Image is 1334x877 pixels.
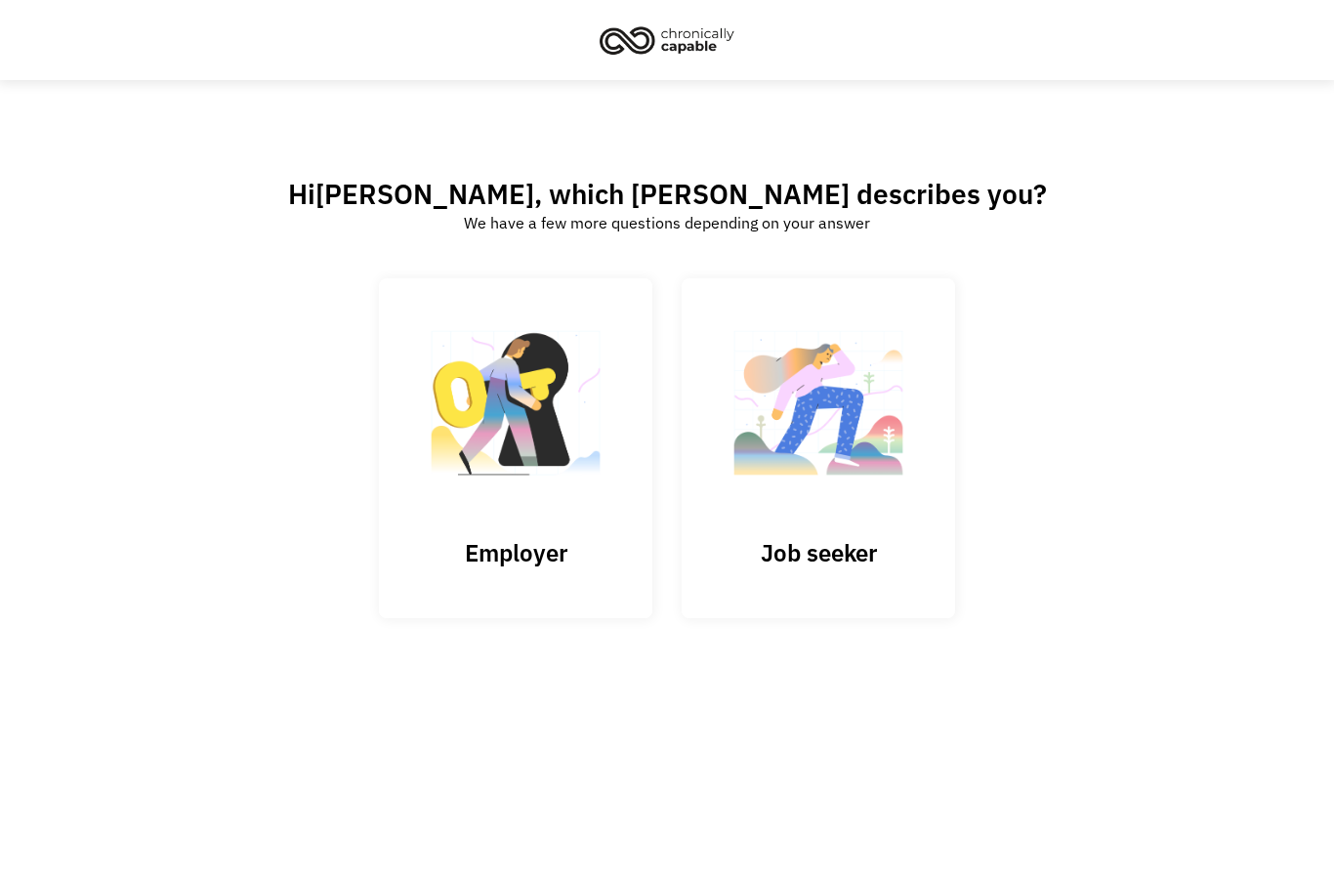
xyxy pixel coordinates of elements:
a: Job seeker [682,278,955,617]
h2: Hi , which [PERSON_NAME] describes you? [288,177,1047,211]
h3: Job seeker [721,538,916,567]
input: Submit [379,278,652,618]
div: We have a few more questions depending on your answer [464,211,870,234]
span: [PERSON_NAME] [315,176,534,212]
img: Chronically Capable logo [594,19,740,62]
